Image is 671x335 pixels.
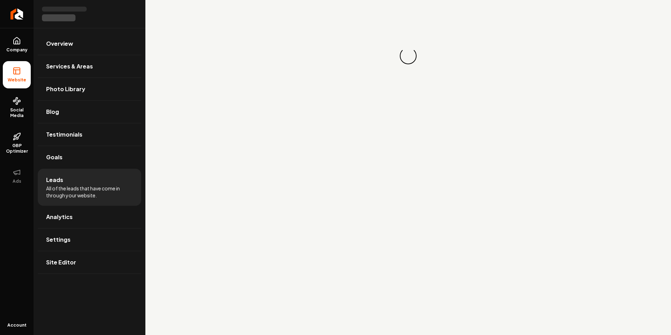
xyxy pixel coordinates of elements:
[38,101,141,123] a: Blog
[10,8,23,20] img: Rebolt Logo
[38,78,141,100] a: Photo Library
[3,47,30,53] span: Company
[46,108,59,116] span: Blog
[38,146,141,168] a: Goals
[3,91,31,124] a: Social Media
[3,107,31,118] span: Social Media
[3,31,31,58] a: Company
[46,185,133,199] span: All of the leads that have come in through your website.
[46,153,63,161] span: Goals
[400,48,417,64] div: Loading
[3,162,31,190] button: Ads
[46,213,73,221] span: Analytics
[46,258,76,267] span: Site Editor
[10,179,24,184] span: Ads
[46,85,85,93] span: Photo Library
[38,206,141,228] a: Analytics
[3,127,31,160] a: GBP Optimizer
[38,55,141,78] a: Services & Areas
[3,143,31,154] span: GBP Optimizer
[38,228,141,251] a: Settings
[7,322,27,328] span: Account
[38,123,141,146] a: Testimonials
[46,62,93,71] span: Services & Areas
[5,77,29,83] span: Website
[38,251,141,274] a: Site Editor
[46,176,63,184] span: Leads
[46,130,82,139] span: Testimonials
[46,39,73,48] span: Overview
[46,235,71,244] span: Settings
[38,32,141,55] a: Overview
